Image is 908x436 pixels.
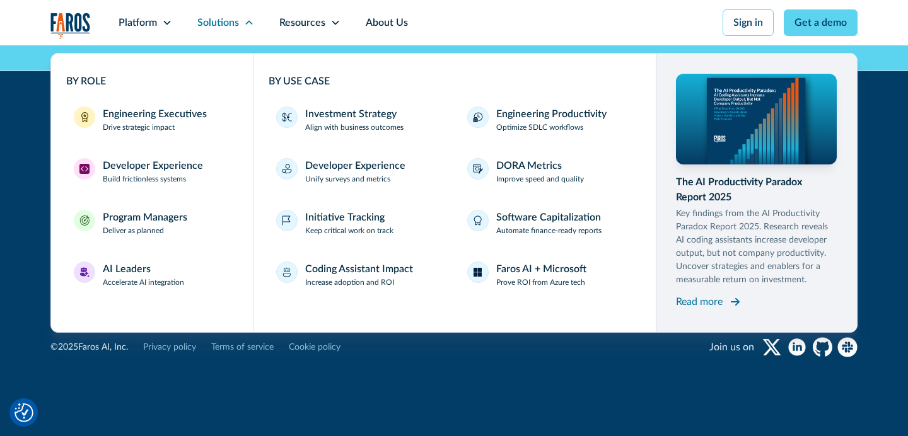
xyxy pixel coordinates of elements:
a: Coding Assistant ImpactIncrease adoption and ROI [269,254,450,295]
a: AI LeadersAI LeadersAccelerate AI integration [66,254,238,295]
p: Optimize SDLC workflows [496,122,583,133]
img: Engineering Executives [79,112,90,122]
p: Automate finance-ready reports [496,225,602,236]
p: Build frictionless systems [103,173,186,185]
p: Improve speed and quality [496,173,584,185]
div: Platform [119,15,157,30]
div: Coding Assistant Impact [305,261,413,277]
span: 2025 [58,343,78,352]
nav: Solutions [50,45,858,333]
div: Engineering Executives [103,106,207,122]
div: Initiative Tracking [305,210,385,225]
a: Engineering ExecutivesEngineering ExecutivesDrive strategic impact [66,99,238,141]
a: Program ManagersProgram ManagersDeliver as planned [66,202,238,244]
a: Cookie policy [289,341,340,354]
a: Sign in [723,9,774,36]
div: Resources [279,15,325,30]
div: DORA Metrics [496,158,562,173]
div: Software Capitalization [496,210,601,225]
a: Engineering ProductivityOptimize SDLC workflows [460,99,641,141]
img: Program Managers [79,215,90,226]
p: Increase adoption and ROI [305,277,394,288]
a: twitter [762,337,782,357]
p: Accelerate AI integration [103,277,184,288]
div: Solutions [197,15,239,30]
a: Developer ExperienceDeveloper ExperienceBuild frictionless systems [66,151,238,192]
div: Join us on [709,340,754,355]
div: Developer Experience [103,158,203,173]
a: The AI Productivity Paradox Report 2025Key findings from the AI Productivity Paradox Report 2025.... [676,74,837,312]
div: BY USE CASE [269,74,641,89]
a: Developer ExperienceUnify surveys and metrics [269,151,450,192]
a: Get a demo [784,9,858,36]
div: Faros AI + Microsoft [496,261,586,277]
div: Investment Strategy [305,106,397,122]
p: Keep critical work on track [305,225,393,236]
div: Program Managers [103,210,187,225]
img: Logo of the analytics and reporting company Faros. [50,13,91,38]
img: AI Leaders [79,267,90,277]
button: Cookie Settings [15,403,33,422]
p: Deliver as planned [103,225,164,236]
p: Unify surveys and metrics [305,173,390,185]
a: linkedin [787,337,807,357]
p: Drive strategic impact [103,122,175,133]
a: Privacy policy [143,341,196,354]
div: Engineering Productivity [496,106,607,122]
div: BY ROLE [66,74,238,89]
a: Terms of service [211,341,274,354]
div: Developer Experience [305,158,405,173]
div: © Faros AI, Inc. [50,341,128,354]
a: github [812,337,832,357]
a: Investment StrategyAlign with business outcomes [269,99,450,141]
div: The AI Productivity Paradox Report 2025 [676,175,837,205]
a: home [50,13,91,38]
div: AI Leaders [103,261,151,277]
p: Align with business outcomes [305,122,404,133]
img: Developer Experience [79,164,90,174]
p: Prove ROI from Azure tech [496,277,585,288]
img: Revisit consent button [15,403,33,422]
a: DORA MetricsImprove speed and quality [460,151,641,192]
a: Software CapitalizationAutomate finance-ready reports [460,202,641,244]
a: slack community [837,337,858,357]
a: Initiative TrackingKeep critical work on track [269,202,450,244]
div: Read more [676,294,723,309]
p: Key findings from the AI Productivity Paradox Report 2025. Research reveals AI coding assistants ... [676,207,837,287]
a: Faros AI + MicrosoftProve ROI from Azure tech [460,254,641,295]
